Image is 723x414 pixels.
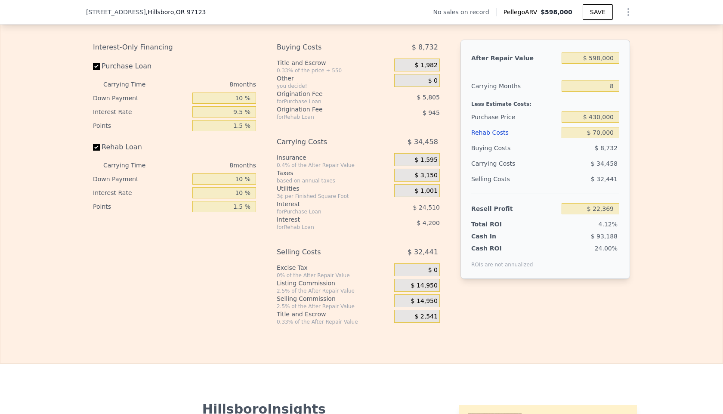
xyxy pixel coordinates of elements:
[277,244,373,260] div: Selling Costs
[277,90,373,98] div: Origination Fee
[471,201,558,216] div: Resell Profit
[93,63,100,70] input: Purchase Loan
[591,160,618,167] span: $ 34,458
[411,297,438,305] span: $ 14,950
[423,109,440,116] span: $ 945
[103,158,159,172] div: Carrying Time
[277,310,391,318] div: Title and Escrow
[277,208,373,215] div: for Purchase Loan
[146,8,206,16] span: , Hillsboro
[277,74,391,83] div: Other
[277,287,391,294] div: 2.5% of the After Repair Value
[277,105,373,114] div: Origination Fee
[93,91,189,105] div: Down Payment
[414,172,437,179] span: $ 3,150
[277,40,373,55] div: Buying Costs
[277,272,391,279] div: 0% of the After Repair Value
[412,40,438,55] span: $ 8,732
[93,144,100,151] input: Rehab Loan
[428,77,438,85] span: $ 0
[277,59,391,67] div: Title and Escrow
[471,171,558,187] div: Selling Costs
[504,8,541,16] span: Pellego ARV
[471,94,619,109] div: Less Estimate Costs:
[277,98,373,105] div: for Purchase Loan
[277,169,391,177] div: Taxes
[163,158,256,172] div: 8 months
[93,59,189,74] label: Purchase Loan
[471,253,533,268] div: ROIs are not annualized
[277,134,373,150] div: Carrying Costs
[471,78,558,94] div: Carrying Months
[408,244,438,260] span: $ 32,441
[86,8,146,16] span: [STREET_ADDRESS]
[591,176,618,182] span: $ 32,441
[595,245,618,252] span: 24.00%
[277,215,373,224] div: Interest
[411,282,438,290] span: $ 14,950
[93,40,256,55] div: Interest-Only Financing
[277,184,391,193] div: Utilities
[277,294,391,303] div: Selling Commission
[414,187,437,195] span: $ 1,001
[620,3,637,21] button: Show Options
[413,204,440,211] span: $ 24,510
[163,77,256,91] div: 8 months
[277,193,391,200] div: 3¢ per Finished Square Foot
[595,145,618,151] span: $ 8,732
[471,232,525,241] div: Cash In
[93,139,189,155] label: Rehab Loan
[93,119,189,133] div: Points
[277,303,391,310] div: 2.5% of the After Repair Value
[583,4,613,20] button: SAVE
[433,8,496,16] div: No sales on record
[277,224,373,231] div: for Rehab Loan
[428,266,438,274] span: $ 0
[277,177,391,184] div: based on annual taxes
[471,140,558,156] div: Buying Costs
[103,77,159,91] div: Carrying Time
[471,220,525,229] div: Total ROI
[277,162,391,169] div: 0.4% of the After Repair Value
[277,153,391,162] div: Insurance
[277,200,373,208] div: Interest
[93,105,189,119] div: Interest Rate
[174,9,206,15] span: , OR 97123
[471,156,525,171] div: Carrying Costs
[417,94,439,101] span: $ 5,805
[414,62,437,69] span: $ 1,982
[471,244,533,253] div: Cash ROI
[471,109,558,125] div: Purchase Price
[471,50,558,66] div: After Repair Value
[277,83,391,90] div: you decide!
[93,186,189,200] div: Interest Rate
[414,313,437,321] span: $ 2,541
[277,318,391,325] div: 0.33% of the After Repair Value
[93,200,189,213] div: Points
[93,172,189,186] div: Down Payment
[277,114,373,120] div: for Rehab Loan
[599,221,618,228] span: 4.12%
[414,156,437,164] span: $ 1,595
[541,9,572,15] span: $598,000
[408,134,438,150] span: $ 34,458
[277,263,391,272] div: Excise Tax
[277,279,391,287] div: Listing Commission
[591,233,618,240] span: $ 93,188
[471,125,558,140] div: Rehab Costs
[277,67,391,74] div: 0.33% of the price + 550
[417,219,439,226] span: $ 4,200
